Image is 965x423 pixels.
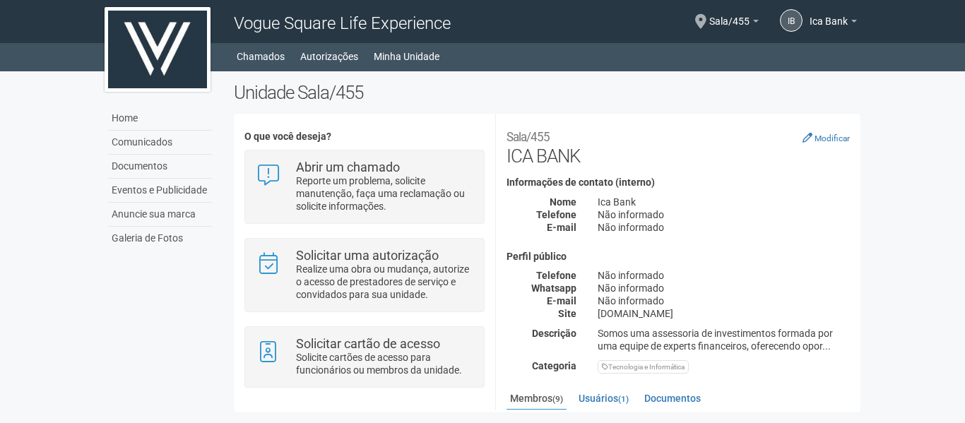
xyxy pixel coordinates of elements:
[587,221,860,234] div: Não informado
[296,248,439,263] strong: Solicitar uma autorização
[598,360,689,374] div: Tecnologia e Informática
[810,18,857,29] a: Ica Bank
[587,282,860,294] div: Não informado
[237,47,285,66] a: Chamados
[108,227,213,250] a: Galeria de Fotos
[815,133,850,143] small: Modificar
[550,196,576,208] strong: Nome
[587,294,860,307] div: Não informado
[803,132,850,143] a: Modificar
[296,263,473,301] p: Realize uma obra ou mudança, autorize o acesso de prestadores de serviço e convidados para sua un...
[547,295,576,306] strong: E-mail
[641,388,704,409] a: Documentos
[296,174,473,213] p: Reporte um problema, solicite manutenção, faça uma reclamação ou solicite informações.
[256,249,473,301] a: Solicitar uma autorização Realize uma obra ou mudança, autorize o acesso de prestadores de serviç...
[536,209,576,220] strong: Telefone
[618,394,629,404] small: (1)
[709,2,750,27] span: Sala/455
[296,160,400,174] strong: Abrir um chamado
[507,251,850,262] h4: Perfil público
[810,2,848,27] span: Ica Bank
[105,7,211,92] img: logo.jpg
[575,388,632,409] a: Usuários(1)
[108,179,213,203] a: Eventos e Publicidade
[507,177,850,188] h4: Informações de contato (interno)
[507,130,550,144] small: Sala/455
[507,124,850,167] h2: ICA BANK
[558,308,576,319] strong: Site
[300,47,358,66] a: Autorizações
[780,9,803,32] a: IB
[234,13,451,33] span: Vogue Square Life Experience
[108,155,213,179] a: Documentos
[108,131,213,155] a: Comunicados
[536,270,576,281] strong: Telefone
[587,196,860,208] div: Ica Bank
[507,388,567,411] a: Membros(9)
[296,351,473,376] p: Solicite cartões de acesso para funcionários ou membros da unidade.
[709,18,759,29] a: Sala/455
[374,47,439,66] a: Minha Unidade
[256,161,473,213] a: Abrir um chamado Reporte um problema, solicite manutenção, faça uma reclamação ou solicite inform...
[256,338,473,376] a: Solicitar cartão de acesso Solicite cartões de acesso para funcionários ou membros da unidade.
[547,222,576,233] strong: E-mail
[552,394,563,404] small: (9)
[531,282,576,294] strong: Whatsapp
[587,307,860,320] div: [DOMAIN_NAME]
[296,336,440,351] strong: Solicitar cartão de acesso
[108,203,213,227] a: Anuncie sua marca
[532,328,576,339] strong: Descrição
[108,107,213,131] a: Home
[587,208,860,221] div: Não informado
[587,269,860,282] div: Não informado
[532,360,576,371] strong: Categoria
[244,131,484,142] h4: O que você deseja?
[234,82,860,103] h2: Unidade Sala/455
[587,327,860,352] div: Somos uma assessoria de investimentos formada por uma equipe de experts financeiros, oferecendo o...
